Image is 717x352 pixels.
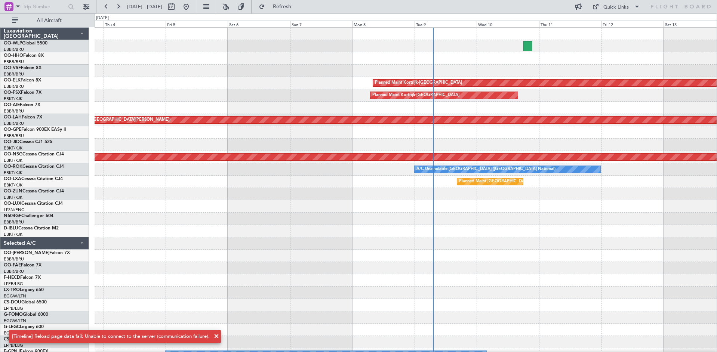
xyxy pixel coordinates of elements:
a: OO-ROKCessna Citation CJ4 [4,164,64,169]
div: Planned Maint Kortrijk-[GEOGRAPHIC_DATA] [375,77,462,89]
a: OO-LUXCessna Citation CJ4 [4,201,63,206]
span: OO-ZUN [4,189,22,194]
a: OO-LXACessna Citation CJ4 [4,177,63,181]
span: OO-VSF [4,66,21,70]
div: Mon 8 [352,21,414,27]
span: OO-LUX [4,201,21,206]
a: EBBR/BRU [4,256,24,262]
div: Planned Maint [GEOGRAPHIC_DATA] ([GEOGRAPHIC_DATA] National) [459,176,594,187]
a: OO-[PERSON_NAME]Falcon 7X [4,251,70,255]
span: OO-JID [4,140,19,144]
a: EGGW/LTN [4,318,26,324]
span: OO-WLP [4,41,22,46]
a: G-FOMOGlobal 6000 [4,312,48,317]
a: OO-WLPGlobal 5500 [4,41,47,46]
a: OO-HHOFalcon 8X [4,53,44,58]
div: Wed 10 [477,21,539,27]
span: G-FOMO [4,312,23,317]
a: OO-GPEFalcon 900EX EASy II [4,127,66,132]
button: All Aircraft [8,15,81,27]
a: EBKT/KJK [4,182,22,188]
div: Quick Links [603,4,629,11]
span: OO-AIE [4,103,20,107]
a: EBBR/BRU [4,219,24,225]
span: D-IBLU [4,226,18,231]
span: N604GF [4,214,21,218]
a: EBKT/KJK [4,232,22,237]
a: EBBR/BRU [4,84,24,89]
span: LX-TRO [4,288,20,292]
div: Sat 6 [228,21,290,27]
a: OO-AIEFalcon 7X [4,103,40,107]
a: OO-ZUNCessna Citation CJ4 [4,189,64,194]
a: LFPB/LBG [4,306,23,311]
input: Trip Number [23,1,66,12]
span: CS-DOU [4,300,21,305]
div: A/C Unavailable [GEOGRAPHIC_DATA] ([GEOGRAPHIC_DATA] National) [416,164,556,175]
a: EBBR/BRU [4,133,24,139]
span: OO-ROK [4,164,22,169]
div: Fri 5 [166,21,228,27]
div: Tue 9 [415,21,477,27]
a: EBKT/KJK [4,170,22,176]
a: EBBR/BRU [4,47,24,52]
a: EBKT/KJK [4,195,22,200]
a: N604GFChallenger 604 [4,214,53,218]
span: OO-FAE [4,263,21,268]
a: OO-FAEFalcon 7X [4,263,41,268]
a: LFSN/ENC [4,207,24,213]
a: LFPB/LBG [4,281,23,287]
a: OO-NSGCessna Citation CJ4 [4,152,64,157]
button: Refresh [255,1,300,13]
span: OO-NSG [4,152,22,157]
a: EBBR/BRU [4,71,24,77]
div: Planned Maint Kortrijk-[GEOGRAPHIC_DATA] [372,90,459,101]
a: EBKT/KJK [4,158,22,163]
span: OO-HHO [4,53,23,58]
a: EBKT/KJK [4,145,22,151]
a: F-HECDFalcon 7X [4,275,41,280]
span: [DATE] - [DATE] [127,3,162,10]
a: OO-VSFFalcon 8X [4,66,41,70]
a: EBBR/BRU [4,59,24,65]
div: Sun 7 [290,21,352,27]
span: OO-LXA [4,177,21,181]
a: D-IBLUCessna Citation M2 [4,226,59,231]
span: OO-GPE [4,127,21,132]
span: OO-FSX [4,90,21,95]
a: EBBR/BRU [4,121,24,126]
span: All Aircraft [19,18,79,23]
span: OO-[PERSON_NAME] [4,251,49,255]
a: LX-TROLegacy 650 [4,288,44,292]
a: OO-ELKFalcon 8X [4,78,41,83]
a: OO-FSXFalcon 7X [4,90,41,95]
div: Thu 4 [104,21,166,27]
a: EBKT/KJK [4,96,22,102]
button: Quick Links [588,1,644,13]
a: EGGW/LTN [4,293,26,299]
a: CS-DOUGlobal 6500 [4,300,47,305]
a: EBBR/BRU [4,269,24,274]
a: OO-LAHFalcon 7X [4,115,42,120]
span: OO-ELK [4,78,21,83]
span: F-HECD [4,275,20,280]
span: Refresh [267,4,298,9]
div: [Timeline] Reload page data fail: Unable to connect to the server (communication failure). [12,333,210,340]
div: Fri 12 [601,21,663,27]
div: Thu 11 [539,21,601,27]
a: EBBR/BRU [4,108,24,114]
div: [DATE] [96,15,109,21]
a: OO-JIDCessna CJ1 525 [4,140,52,144]
span: OO-LAH [4,115,22,120]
